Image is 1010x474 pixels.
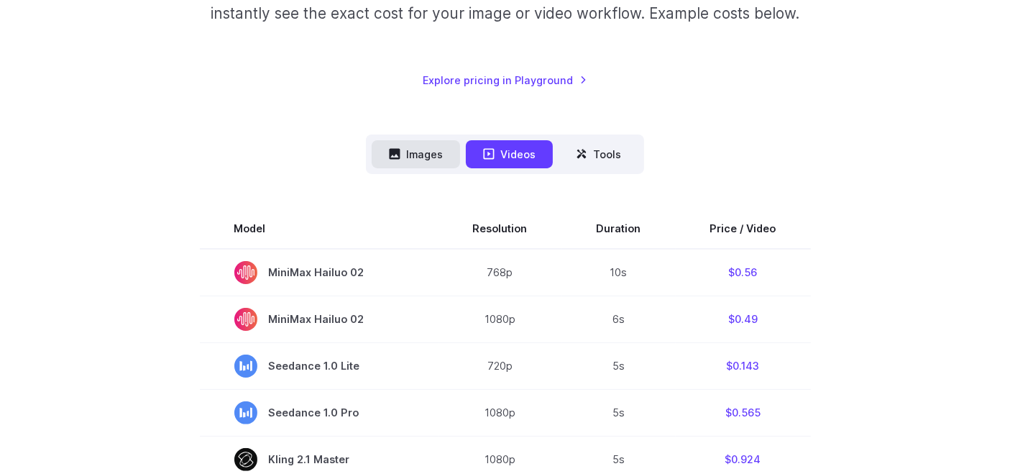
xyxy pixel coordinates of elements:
[234,308,404,331] span: MiniMax Hailuo 02
[423,72,587,88] a: Explore pricing in Playground
[676,389,811,436] td: $0.565
[439,209,562,249] th: Resolution
[562,296,676,342] td: 6s
[439,249,562,296] td: 768p
[676,249,811,296] td: $0.56
[234,401,404,424] span: Seedance 1.0 Pro
[562,249,676,296] td: 10s
[234,261,404,284] span: MiniMax Hailuo 02
[676,296,811,342] td: $0.49
[676,209,811,249] th: Price / Video
[439,342,562,389] td: 720p
[559,140,638,168] button: Tools
[439,389,562,436] td: 1080p
[439,296,562,342] td: 1080p
[200,209,439,249] th: Model
[466,140,553,168] button: Videos
[234,355,404,378] span: Seedance 1.0 Lite
[562,209,676,249] th: Duration
[562,389,676,436] td: 5s
[372,140,460,168] button: Images
[562,342,676,389] td: 5s
[234,448,404,471] span: Kling 2.1 Master
[676,342,811,389] td: $0.143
